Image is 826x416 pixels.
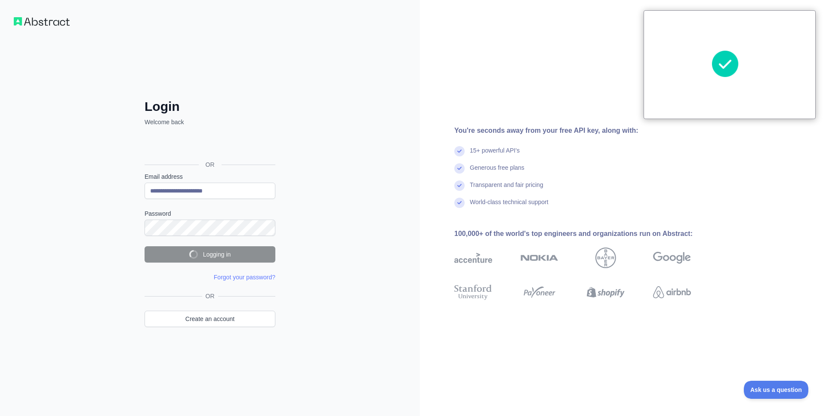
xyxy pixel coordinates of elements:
img: check mark [454,198,465,208]
img: google [653,248,691,268]
img: accenture [454,248,492,268]
div: World-class technical support [470,198,549,215]
img: payoneer [521,283,558,302]
iframe: Toggle Customer Support [744,381,809,399]
img: nokia [521,248,558,268]
img: shopify [587,283,625,302]
img: check mark [454,163,465,174]
div: 100,000+ of the world's top engineers and organizations run on Abstract: [454,229,718,239]
img: bayer [595,248,616,268]
label: Email address [145,172,275,181]
p: Welcome back [145,118,275,126]
h2: Login [145,99,275,114]
label: Password [145,209,275,218]
img: check mark [454,146,465,156]
button: Logging in [145,246,275,263]
div: Generous free plans [470,163,524,180]
img: check mark [454,180,465,191]
div: Transparent and fair pricing [470,180,543,198]
span: Success [711,50,750,78]
a: Forgot your password? [214,274,275,281]
iframe: Sign in with Google Button [140,136,278,155]
img: Workflow [14,17,70,26]
span: OR [202,292,218,300]
img: airbnb [653,283,691,302]
div: You're seconds away from your free API key, along with: [454,125,718,136]
a: Create an account [145,311,275,327]
img: stanford university [454,283,492,302]
span: OR [199,160,222,169]
div: 15+ powerful API's [470,146,520,163]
